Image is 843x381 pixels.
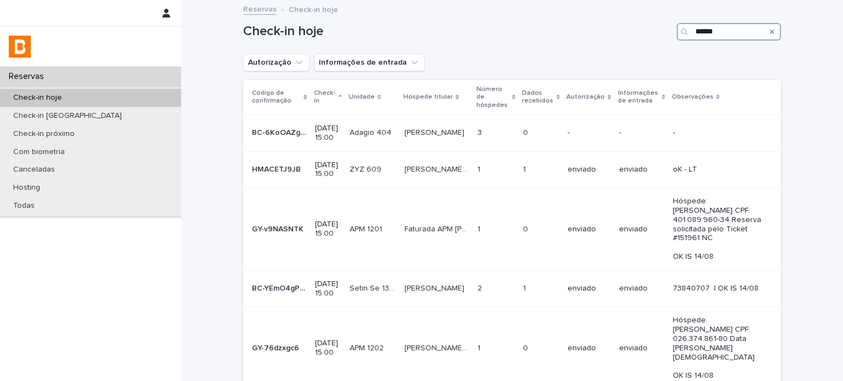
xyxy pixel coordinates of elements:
tr: BC-YEmO4gPrMBC-YEmO4gPrM [DATE] 15:00Setin Se 1305Setin Se 1305 [PERSON_NAME][PERSON_NAME] 22 11 ... [243,270,781,307]
p: [DATE] 15:00 [315,280,341,298]
p: 0 [523,342,530,353]
p: [PERSON_NAME] [404,126,467,138]
p: 1 [523,282,528,293]
p: Reservas [4,71,53,82]
img: zVaNuJHRTjyIjT5M9Xd5 [9,36,31,58]
tr: GY-v9NASNTKGY-v9NASNTK [DATE] 15:00APM 1201APM 1201 Faturada APM [PERSON_NAME] APM [PERSON_NAME]F... [243,188,781,271]
p: Adagio 404 [350,126,394,138]
p: Com biometria [4,147,74,157]
p: APM 1201 [350,223,384,234]
p: Observações [672,91,713,103]
p: - [673,128,763,138]
p: Hosting [4,183,49,192]
p: Autorização [566,91,605,103]
p: - [567,128,610,138]
p: Check-in hoje [4,93,71,103]
p: ZYZ 609 [350,163,384,174]
p: enviado [567,225,610,234]
p: 1 [477,342,482,353]
p: GY-76dzxgc6 [252,342,301,353]
p: enviado [619,225,664,234]
tr: BC-6KoOAZgRVBC-6KoOAZgRV [DATE] 15:00Adagio 404Adagio 404 [PERSON_NAME][PERSON_NAME] 33 00 --- [243,115,781,151]
p: Canceladas [4,165,64,174]
p: [DATE] 15:00 [315,161,341,179]
p: APM 1202 [350,342,386,353]
p: Hóspede titular [403,91,453,103]
p: Check-in [GEOGRAPHIC_DATA] [4,111,131,121]
p: LUCIANA BARBOSA Faturada APM [404,342,471,353]
p: 2 [477,282,484,293]
p: 1 [477,223,482,234]
p: 1 [477,163,482,174]
a: Reservas [243,2,277,15]
p: Check-in próximo [4,129,83,139]
p: Código de confirmação [252,87,301,107]
p: GY-v9NASNTK [252,223,306,234]
p: enviado [619,165,664,174]
input: Search [677,23,781,41]
p: [DATE] 15:00 [315,220,341,238]
p: 3 [477,126,484,138]
p: Todas [4,201,43,211]
p: Dados recebidos [522,87,554,107]
p: 0 [523,223,530,234]
p: oK - LT [673,165,763,174]
p: [PERSON_NAME] [404,282,467,293]
p: BC-YEmO4gPrM [252,282,308,293]
p: Informações de entrada [618,87,659,107]
p: Unidade [349,91,375,103]
p: [DATE] 15:00 [315,339,341,357]
p: enviado [567,344,610,353]
p: Check-in [314,87,336,107]
p: Setin Se 1305 [350,282,398,293]
p: HMACETJ9JB [252,163,303,174]
button: Autorização [243,54,310,71]
p: enviado [619,344,664,353]
p: Check-in hoje [289,3,338,15]
p: BC-6KoOAZgRV [252,126,308,138]
p: Faturada APM FERNANDO KOWACS Faturada APM FERNANDO KOWACS [404,223,471,234]
tr: HMACETJ9JBHMACETJ9JB [DATE] 15:00ZYZ 609ZYZ 609 [PERSON_NAME] Llerda [PERSON_NAME][PERSON_NAME] L... [243,151,781,188]
p: 0 [523,126,530,138]
p: Número de hóspedes [476,83,509,111]
p: Hóspede: [PERSON_NAME] CPF: 026.374.861-80 Data [PERSON_NAME]: [DEMOGRAPHIC_DATA] OK IS 14/08 [673,316,763,380]
p: enviado [619,284,664,293]
p: [DATE] 15:00 [315,124,341,143]
button: Informações de entrada [314,54,425,71]
p: - [619,128,664,138]
p: 1 [523,163,528,174]
p: Daira Llerda Medina [404,163,471,174]
p: enviado [567,284,610,293]
p: Hóspede: [PERSON_NAME] CPF: 401.089.960-34 Reserva solicitada pelo Ticket #151961 NC OK IS 14/08 [673,197,763,261]
h1: Check-in hoje [243,24,672,39]
p: 73840707 | OK IS 14/08 [673,284,763,293]
p: enviado [567,165,610,174]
